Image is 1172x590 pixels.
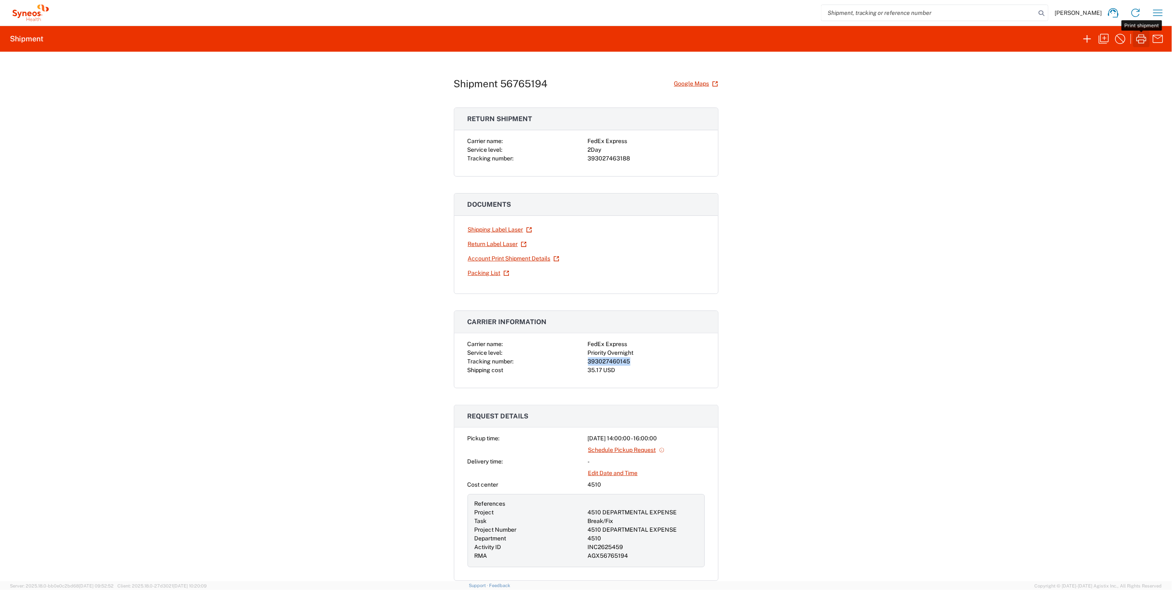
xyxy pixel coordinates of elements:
div: Break/Fix [588,517,698,526]
h2: Shipment [10,34,43,44]
span: Request details [468,412,529,420]
div: Priority Overnight [588,349,705,357]
span: [PERSON_NAME] [1055,9,1102,17]
span: Service level: [468,146,503,153]
div: 393027463188 [588,154,705,163]
span: Cost center [468,481,499,488]
div: Project Number [475,526,585,534]
a: Packing List [468,266,510,280]
a: Edit Date and Time [588,466,638,480]
span: Shipping cost [468,367,504,373]
div: [DATE] 14:00:00 - 16:00:00 [588,434,705,443]
div: 35.17 USD [588,366,705,375]
span: Carrier information [468,318,547,326]
div: RMA [475,552,585,560]
div: Task [475,517,585,526]
div: 2Day [588,146,705,154]
div: Project [475,508,585,517]
span: Tracking number: [468,358,514,365]
span: Documents [468,201,511,208]
div: 4510 DEPARTMENTAL EXPENSE [588,508,698,517]
span: Service level: [468,349,503,356]
span: Carrier name: [468,138,503,144]
span: Return shipment [468,115,532,123]
div: Activity ID [475,543,585,552]
a: Return Label Laser [468,237,527,251]
div: 4510 [588,534,698,543]
span: Pickup time: [468,435,500,442]
div: 4510 [588,480,705,489]
div: AGX56765194 [588,552,698,560]
span: Delivery time: [468,458,503,465]
span: Client: 2025.18.0-27d3021 [117,583,207,588]
a: Feedback [489,583,511,588]
input: Shipment, tracking or reference number [821,5,1036,21]
h1: Shipment 56765194 [454,78,548,90]
span: Copyright © [DATE]-[DATE] Agistix Inc., All Rights Reserved [1035,582,1162,590]
span: [DATE] 10:20:09 [173,583,207,588]
span: Carrier name: [468,341,503,347]
div: FedEx Express [588,137,705,146]
div: INC2625459 [588,543,698,552]
div: 393027460145 [588,357,705,366]
a: Google Maps [674,76,718,91]
div: - [588,457,705,466]
div: 4510 DEPARTMENTAL EXPENSE [588,526,698,534]
span: [DATE] 09:52:52 [79,583,114,588]
a: Account Print Shipment Details [468,251,560,266]
span: References [475,500,506,507]
span: Tracking number: [468,155,514,162]
a: Shipping Label Laser [468,222,532,237]
a: Support [469,583,489,588]
div: FedEx Express [588,340,705,349]
div: Department [475,534,585,543]
a: Schedule Pickup Request [588,443,665,457]
span: Server: 2025.18.0-bb0e0c2bd68 [10,583,114,588]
